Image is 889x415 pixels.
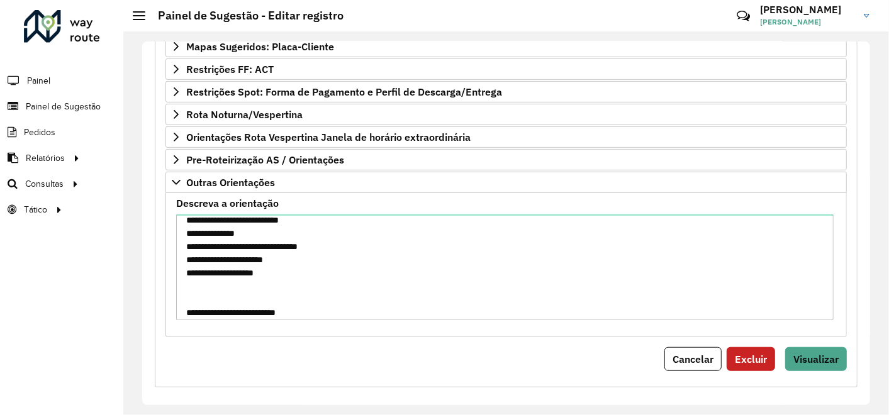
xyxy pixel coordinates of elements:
span: Pre-Roteirização AS / Orientações [186,155,344,165]
span: Orientações Rota Vespertina Janela de horário extraordinária [186,132,471,142]
span: Visualizar [793,353,839,365]
button: Cancelar [664,347,722,371]
span: Relatórios [26,152,65,165]
span: Rota Noturna/Vespertina [186,109,303,119]
a: Contato Rápido [730,3,757,30]
label: Descreva a orientação [176,196,279,211]
span: Tático [24,203,47,216]
h3: [PERSON_NAME] [760,4,854,16]
span: [PERSON_NAME] [760,16,854,28]
span: Painel de Sugestão [26,100,101,113]
span: Cancelar [673,353,713,365]
a: Mapas Sugeridos: Placa-Cliente [165,36,847,57]
a: Restrições Spot: Forma de Pagamento e Perfil de Descarga/Entrega [165,81,847,102]
h2: Painel de Sugestão - Editar registro [145,9,344,23]
span: Outras Orientações [186,177,275,187]
button: Visualizar [785,347,847,371]
span: Consultas [25,177,64,191]
span: Restrições FF: ACT [186,64,274,74]
a: Outras Orientações [165,172,847,193]
span: Restrições Spot: Forma de Pagamento e Perfil de Descarga/Entrega [186,87,502,97]
span: Pedidos [24,126,55,139]
a: Orientações Rota Vespertina Janela de horário extraordinária [165,126,847,148]
span: Mapas Sugeridos: Placa-Cliente [186,41,334,52]
button: Excluir [727,347,775,371]
span: Painel [27,74,50,87]
a: Pre-Roteirização AS / Orientações [165,149,847,170]
a: Rota Noturna/Vespertina [165,104,847,125]
span: Excluir [735,353,767,365]
a: Restrições FF: ACT [165,58,847,80]
div: Outras Orientações [165,193,847,337]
